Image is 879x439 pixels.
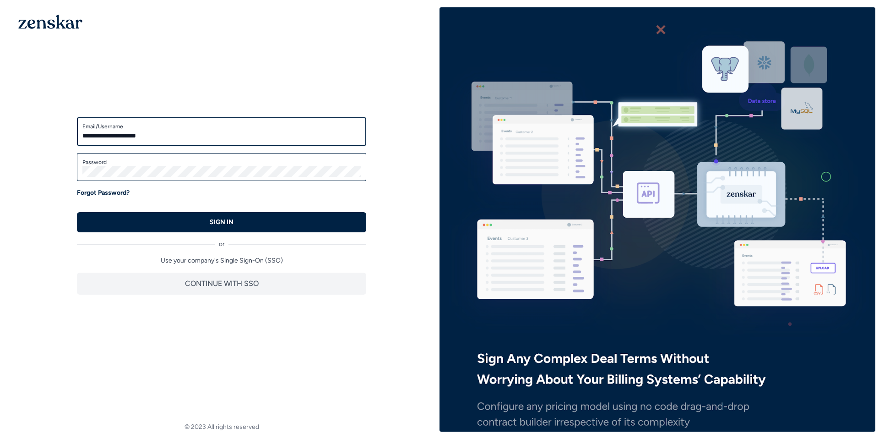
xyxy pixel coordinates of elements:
p: Use your company's Single Sign-On (SSO) [77,256,366,265]
label: Email/Username [82,123,361,130]
footer: © 2023 All rights reserved [4,423,439,432]
button: CONTINUE WITH SSO [77,273,366,295]
a: Forgot Password? [77,188,130,198]
button: SIGN IN [77,212,366,232]
div: or [77,232,366,249]
label: Password [82,159,361,166]
p: SIGN IN [210,218,233,227]
img: 1OGAJ2xQqyY4LXKgY66KYq0eOWRCkrZdAb3gUhuVAqdWPZE9SRJmCz+oDMSn4zDLXe31Ii730ItAGKgCKgCCgCikA4Av8PJUP... [18,15,82,29]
